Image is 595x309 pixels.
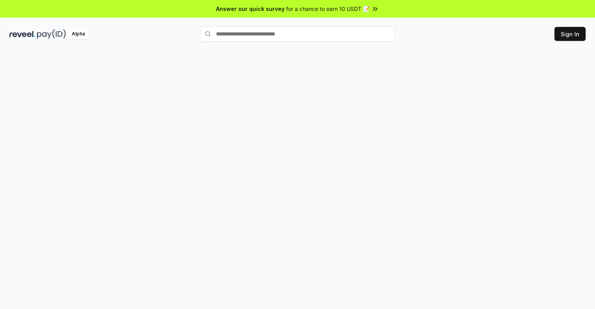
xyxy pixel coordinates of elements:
[37,29,66,39] img: pay_id
[286,5,370,13] span: for a chance to earn 10 USDT 📝
[9,29,35,39] img: reveel_dark
[216,5,285,13] span: Answer our quick survey
[554,27,586,41] button: Sign In
[67,29,89,39] div: Alpha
